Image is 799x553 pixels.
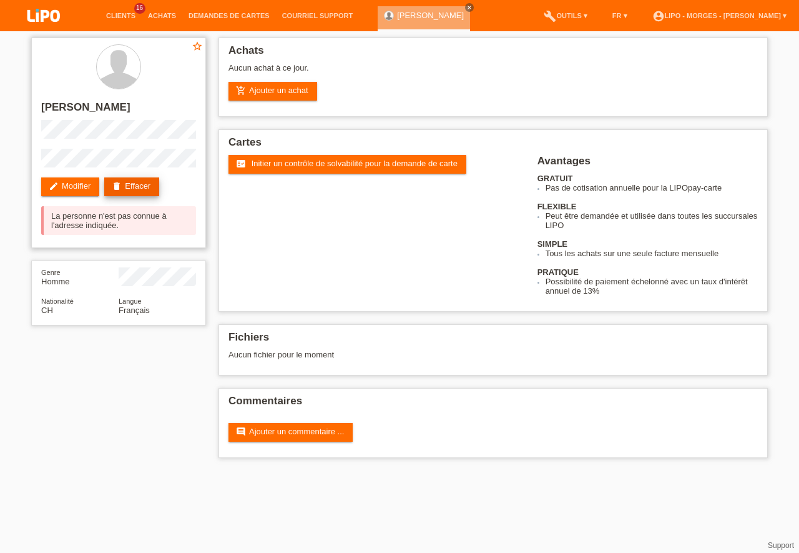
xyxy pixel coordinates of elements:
[41,206,196,235] div: La personne n'est pas connue à l'adresse indiquée.
[228,423,353,442] a: commentAjouter un commentaire ...
[236,86,246,96] i: add_shopping_cart
[228,155,466,174] a: fact_check Initier un contrôle de solvabilité pour la demande de carte
[397,11,464,20] a: [PERSON_NAME]
[119,297,142,305] span: Langue
[252,159,458,168] span: Initier un contrôle de solvabilité pour la demande de carte
[652,10,665,22] i: account_circle
[41,101,196,120] h2: [PERSON_NAME]
[546,211,758,230] li: Peut être demandée et utilisée dans toutes les succursales LIPO
[228,350,610,359] div: Aucun fichier pour le moment
[100,12,142,19] a: Clients
[41,177,99,196] a: editModifier
[537,174,573,183] b: GRATUIT
[236,159,246,169] i: fact_check
[276,12,359,19] a: Courriel Support
[544,10,556,22] i: build
[104,177,159,196] a: deleteEffacer
[606,12,634,19] a: FR ▾
[465,3,474,12] a: close
[112,181,122,191] i: delete
[537,155,758,174] h2: Avantages
[546,183,758,192] li: Pas de cotisation annuelle pour la LIPOpay-carte
[182,12,276,19] a: Demandes de cartes
[546,249,758,258] li: Tous les achats sur une seule facture mensuelle
[228,82,317,101] a: add_shopping_cartAjouter un achat
[768,541,794,550] a: Support
[236,427,246,437] i: comment
[41,306,53,315] span: Suisse
[537,202,577,211] b: FLEXIBLE
[228,331,758,350] h2: Fichiers
[41,269,61,276] span: Genre
[228,44,758,63] h2: Achats
[119,306,150,315] span: Français
[646,12,793,19] a: account_circleLIPO - Morges - [PERSON_NAME] ▾
[12,26,75,35] a: LIPO pay
[142,12,182,19] a: Achats
[41,267,119,286] div: Homme
[192,41,203,54] a: star_border
[228,395,758,414] h2: Commentaires
[537,267,579,277] b: PRATIQUE
[49,181,59,191] i: edit
[546,277,758,296] li: Possibilité de paiement échelonné avec un taux d'intérêt annuel de 13%
[41,297,74,305] span: Nationalité
[537,12,593,19] a: buildOutils ▾
[228,136,758,155] h2: Cartes
[192,41,203,52] i: star_border
[228,63,758,82] div: Aucun achat à ce jour.
[537,239,567,249] b: SIMPLE
[134,3,145,14] span: 16
[466,4,473,11] i: close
